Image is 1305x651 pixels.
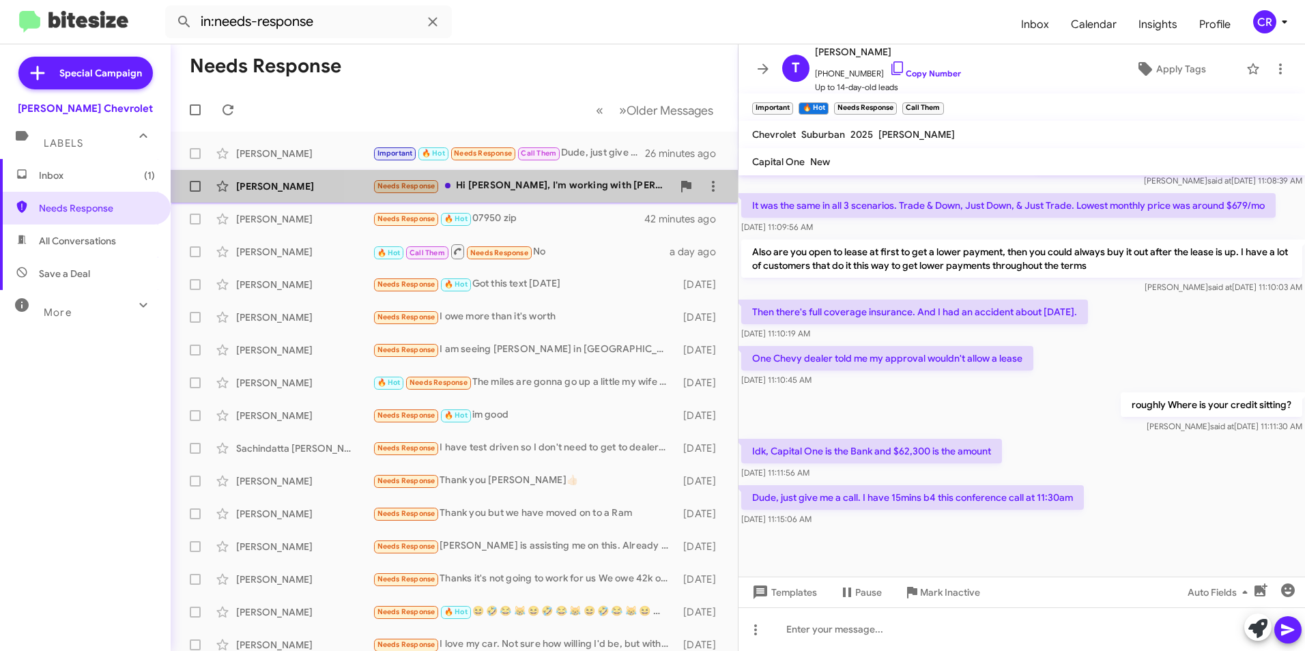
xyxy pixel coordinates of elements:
[521,149,556,158] span: Call Them
[373,243,670,260] div: No
[236,278,373,291] div: [PERSON_NAME]
[377,509,435,518] span: Needs Response
[741,193,1276,218] p: It was the same in all 3 scenarios. Trade & Down, Just Down, & Just Trade. Lowest monthly price w...
[377,378,401,387] span: 🔥 Hot
[373,145,645,161] div: Dude, just give me a call. I have 15mins b4 this conference call at 11:30am
[236,573,373,586] div: [PERSON_NAME]
[741,375,812,385] span: [DATE] 11:10:45 AM
[677,343,727,357] div: [DATE]
[39,267,90,280] span: Save a Deal
[741,240,1302,278] p: Also are you open to lease at first to get a lower payment, then you could always buy it out afte...
[377,542,435,551] span: Needs Response
[373,375,677,390] div: The miles are gonna go up a little my wife has tha car out [DATE]
[799,102,828,115] small: 🔥 Hot
[801,128,845,141] span: Suburban
[377,280,435,289] span: Needs Response
[444,607,468,616] span: 🔥 Hot
[44,137,83,149] span: Labels
[377,214,435,223] span: Needs Response
[677,507,727,521] div: [DATE]
[454,149,512,158] span: Needs Response
[677,278,727,291] div: [DATE]
[59,66,142,80] span: Special Campaign
[377,345,435,354] span: Needs Response
[1101,57,1239,81] button: Apply Tags
[236,605,373,619] div: [PERSON_NAME]
[377,149,413,158] span: Important
[920,580,980,605] span: Mark Inactive
[377,640,435,649] span: Needs Response
[236,507,373,521] div: [PERSON_NAME]
[373,440,677,456] div: I have test driven so I don't need to get to dealership again
[410,248,445,257] span: Call Them
[815,81,961,94] span: Up to 14-day-old leads
[236,179,373,193] div: [PERSON_NAME]
[377,248,401,257] span: 🔥 Hot
[677,442,727,455] div: [DATE]
[39,169,155,182] span: Inbox
[1121,392,1302,417] p: roughly Where is your credit sitting?
[1242,10,1290,33] button: CR
[373,506,677,521] div: Thank you but we have moved on to a Ram
[596,102,603,119] span: «
[373,407,677,423] div: im good
[373,211,645,227] div: 07950 zip
[377,476,435,485] span: Needs Response
[1145,282,1302,292] span: [PERSON_NAME] [DATE] 11:10:03 AM
[1188,5,1242,44] a: Profile
[377,607,435,616] span: Needs Response
[144,169,155,182] span: (1)
[236,409,373,422] div: [PERSON_NAME]
[1010,5,1060,44] a: Inbox
[444,280,468,289] span: 🔥 Hot
[373,538,677,554] div: [PERSON_NAME] is assisting me on this. Already test drove the vehicle
[741,346,1033,371] p: One Chevy dealer told me my approval wouldn't allow a lease
[855,580,882,605] span: Pause
[18,102,153,115] div: [PERSON_NAME] Chevrolet
[373,473,677,489] div: Thank you [PERSON_NAME]👍🏻
[752,102,793,115] small: Important
[1128,5,1188,44] a: Insights
[1060,5,1128,44] a: Calendar
[741,300,1088,324] p: Then there's full coverage insurance. And I had an accident about [DATE].
[44,306,72,319] span: More
[236,540,373,553] div: [PERSON_NAME]
[752,128,796,141] span: Chevrolet
[677,310,727,324] div: [DATE]
[1188,580,1253,605] span: Auto Fields
[677,376,727,390] div: [DATE]
[588,96,721,124] nav: Page navigation example
[741,467,809,478] span: [DATE] 11:11:56 AM
[749,580,817,605] span: Templates
[377,182,435,190] span: Needs Response
[1207,175,1231,186] span: said at
[619,102,627,119] span: »
[792,57,800,79] span: T
[444,411,468,420] span: 🔥 Hot
[377,575,435,583] span: Needs Response
[588,96,612,124] button: Previous
[373,309,677,325] div: I owe more than it's worth
[677,540,727,553] div: [DATE]
[815,44,961,60] span: [PERSON_NAME]
[893,580,991,605] button: Mark Inactive
[1144,175,1302,186] span: [PERSON_NAME] [DATE] 11:08:39 AM
[670,245,727,259] div: a day ago
[236,343,373,357] div: [PERSON_NAME]
[1147,421,1302,431] span: [PERSON_NAME] [DATE] 11:11:30 AM
[1210,421,1234,431] span: said at
[236,474,373,488] div: [PERSON_NAME]
[410,378,468,387] span: Needs Response
[741,222,813,232] span: [DATE] 11:09:56 AM
[738,580,828,605] button: Templates
[236,212,373,226] div: [PERSON_NAME]
[834,102,897,115] small: Needs Response
[373,342,677,358] div: I am seeing [PERSON_NAME] in [GEOGRAPHIC_DATA] for a test drive. Thanks.
[377,444,435,452] span: Needs Response
[373,571,677,587] div: Thanks it's not going to work for us We owe 42k on my expedition and it's only worth maybe 28- so...
[889,68,961,78] a: Copy Number
[677,573,727,586] div: [DATE]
